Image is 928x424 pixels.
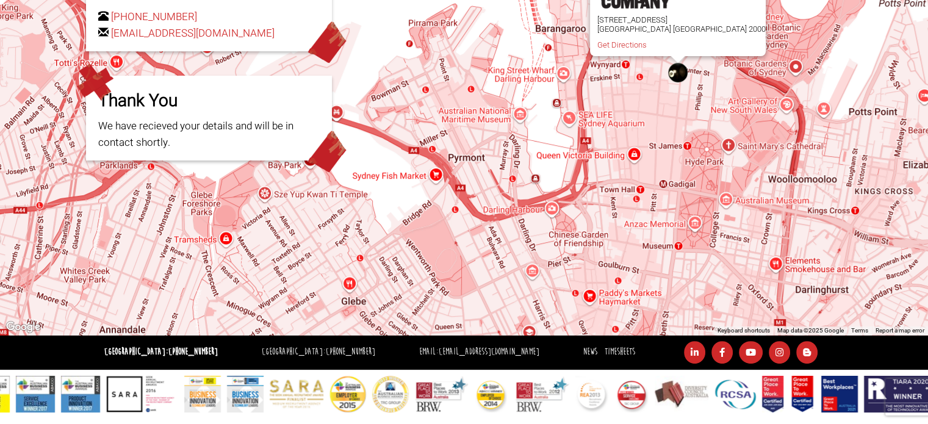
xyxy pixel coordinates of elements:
[851,327,868,334] a: Terms (opens in new tab)
[605,346,635,358] a: Timesheets
[597,40,647,49] a: Get Directions
[98,92,320,111] h3: Thank You
[597,15,766,34] p: [STREET_ADDRESS] [GEOGRAPHIC_DATA] [GEOGRAPHIC_DATA] 2000
[416,343,542,361] li: Email:
[583,346,597,358] a: News
[111,9,197,24] a: [PHONE_NUMBER]
[439,346,539,358] a: [EMAIL_ADDRESS][DOMAIN_NAME]
[718,326,770,335] button: Keyboard shortcuts
[668,63,688,82] div: The Recruitment Company
[3,319,43,335] img: Google
[876,327,924,334] a: Report a map error
[326,346,375,358] a: [PHONE_NUMBER]
[168,346,218,358] a: [PHONE_NUMBER]
[98,118,320,151] p: We have recieved your details and will be in contact shortly.
[111,26,275,41] a: [EMAIL_ADDRESS][DOMAIN_NAME]
[3,319,43,335] a: Click to see this area on Google Maps
[104,346,218,358] strong: [GEOGRAPHIC_DATA]:
[259,343,378,361] li: [GEOGRAPHIC_DATA]:
[777,327,844,334] span: Map data ©2025 Google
